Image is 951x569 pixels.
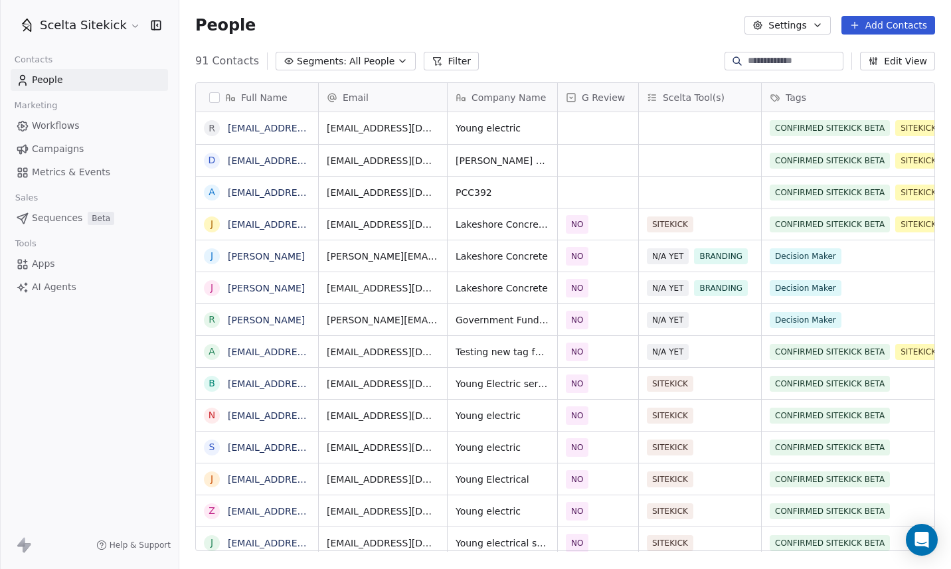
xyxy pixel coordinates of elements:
[906,524,938,556] div: Open Intercom Messenger
[647,248,689,264] span: N/A YET
[195,15,256,35] span: People
[241,91,288,104] span: Full Name
[647,503,693,519] span: SITEKICK
[327,441,439,454] span: [EMAIL_ADDRESS][DOMAIN_NAME]
[327,473,439,486] span: [EMAIL_ADDRESS][DOMAIN_NAME]
[327,536,439,550] span: [EMAIL_ADDRESS][DOMAIN_NAME]
[327,122,439,135] span: [EMAIL_ADDRESS][DOMAIN_NAME]
[228,187,390,198] a: [EMAIL_ADDRESS][DOMAIN_NAME]
[297,54,347,68] span: Segments:
[571,250,583,263] span: NO
[571,218,583,231] span: NO
[96,540,171,550] a: Help & Support
[32,119,80,133] span: Workflows
[663,91,725,104] span: Scelta Tool(s)
[770,344,890,360] span: CONFIRMED SITEKICK BETA
[456,441,549,454] span: Young electric
[571,473,583,486] span: NO
[40,17,127,34] span: Scelta Sitekick
[228,474,390,485] a: [EMAIL_ADDRESS][DOMAIN_NAME]
[456,250,549,263] span: Lakeshore Concrete
[456,409,549,422] span: Young electric
[770,440,890,455] span: CONFIRMED SITEKICK BETA
[11,69,168,91] a: People
[770,248,841,264] span: Decision Maker
[211,249,213,263] div: J
[694,248,748,264] span: BRANDING
[209,153,216,167] div: d
[211,217,213,231] div: j
[209,122,215,135] div: r
[647,216,693,232] span: SITEKICK
[770,471,890,487] span: CONFIRMED SITEKICK BETA
[32,257,55,271] span: Apps
[211,536,213,550] div: j
[647,408,693,424] span: SITEKICK
[647,471,693,487] span: SITEKICK
[448,83,557,112] div: Company Name
[228,219,390,230] a: [EMAIL_ADDRESS][DOMAIN_NAME]
[770,503,890,519] span: CONFIRMED SITEKICK BETA
[456,345,549,359] span: Testing new tag for wailist
[647,280,689,296] span: N/A YET
[456,377,549,390] span: Young Electric services LTD
[694,280,748,296] span: BRANDING
[32,280,76,294] span: AI Agents
[32,73,63,87] span: People
[209,504,215,518] div: z
[647,376,693,392] span: SITEKICK
[770,280,841,296] span: Decision Maker
[11,253,168,275] a: Apps
[209,185,215,199] div: a
[209,440,215,454] div: s
[209,376,215,390] div: b
[9,96,63,116] span: Marketing
[11,276,168,298] a: AI Agents
[196,83,318,112] div: Full Name
[841,16,935,35] button: Add Contacts
[209,313,215,327] div: R
[456,218,549,231] span: Lakeshore Concrete Supply Ltd
[228,315,305,325] a: [PERSON_NAME]
[319,83,447,112] div: Email
[456,505,549,518] span: Young electric
[571,536,583,550] span: NO
[647,535,693,551] span: SITEKICK
[647,312,689,328] span: N/A YET
[209,345,215,359] div: a
[228,442,390,453] a: [EMAIL_ADDRESS][DOMAIN_NAME]
[11,138,168,160] a: Campaigns
[11,115,168,137] a: Workflows
[228,123,390,133] a: [EMAIL_ADDRESS][DOMAIN_NAME]
[327,250,439,263] span: [PERSON_NAME][EMAIL_ADDRESS][DOMAIN_NAME]
[639,83,761,112] div: Scelta Tool(s)
[9,188,44,208] span: Sales
[32,165,110,179] span: Metrics & Events
[571,313,583,327] span: NO
[9,50,58,70] span: Contacts
[456,122,549,135] span: Young electric
[228,538,390,548] a: [EMAIL_ADDRESS][DOMAIN_NAME]
[770,535,890,551] span: CONFIRMED SITEKICK BETA
[110,540,171,550] span: Help & Support
[211,472,213,486] div: j
[327,313,439,327] span: [PERSON_NAME][EMAIL_ADDRESS][DOMAIN_NAME]
[424,52,479,70] button: Filter
[327,154,439,167] span: [EMAIL_ADDRESS][DOMAIN_NAME]
[770,120,890,136] span: CONFIRMED SITEKICK BETA
[456,313,549,327] span: Government Funding
[456,282,549,295] span: Lakeshore Concrete
[11,161,168,183] a: Metrics & Events
[456,473,549,486] span: Young Electrical
[571,282,583,295] span: NO
[9,234,42,254] span: Tools
[770,312,841,328] span: Decision Maker
[571,377,583,390] span: NO
[195,53,259,69] span: 91 Contacts
[860,52,935,70] button: Edit View
[558,83,638,112] div: G Review
[744,16,830,35] button: Settings
[571,345,583,359] span: NO
[32,142,84,156] span: Campaigns
[770,408,890,424] span: CONFIRMED SITEKICK BETA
